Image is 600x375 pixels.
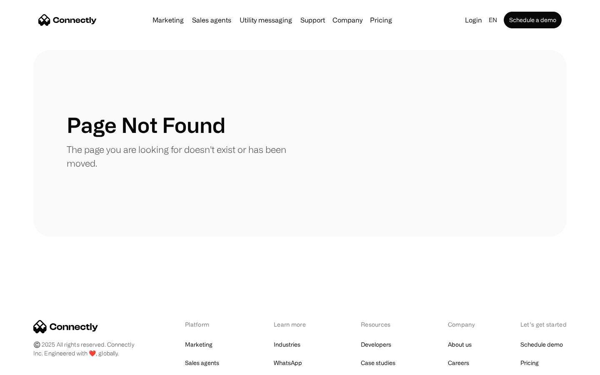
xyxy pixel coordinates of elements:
[504,12,562,28] a: Schedule a demo
[462,14,485,26] a: Login
[185,357,219,369] a: Sales agents
[297,17,328,23] a: Support
[520,320,567,329] div: Let’s get started
[67,142,300,170] p: The page you are looking for doesn't exist or has been moved.
[17,360,50,372] ul: Language list
[236,17,295,23] a: Utility messaging
[149,17,187,23] a: Marketing
[520,339,563,350] a: Schedule demo
[367,17,395,23] a: Pricing
[332,14,362,26] div: Company
[274,339,300,350] a: Industries
[185,339,212,350] a: Marketing
[274,357,302,369] a: WhatsApp
[489,14,497,26] div: en
[185,320,230,329] div: Platform
[361,357,395,369] a: Case studies
[8,360,50,372] aside: Language selected: English
[448,339,472,350] a: About us
[520,357,539,369] a: Pricing
[361,339,391,350] a: Developers
[67,112,225,137] h1: Page Not Found
[448,357,469,369] a: Careers
[189,17,235,23] a: Sales agents
[361,320,405,329] div: Resources
[448,320,477,329] div: Company
[274,320,317,329] div: Learn more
